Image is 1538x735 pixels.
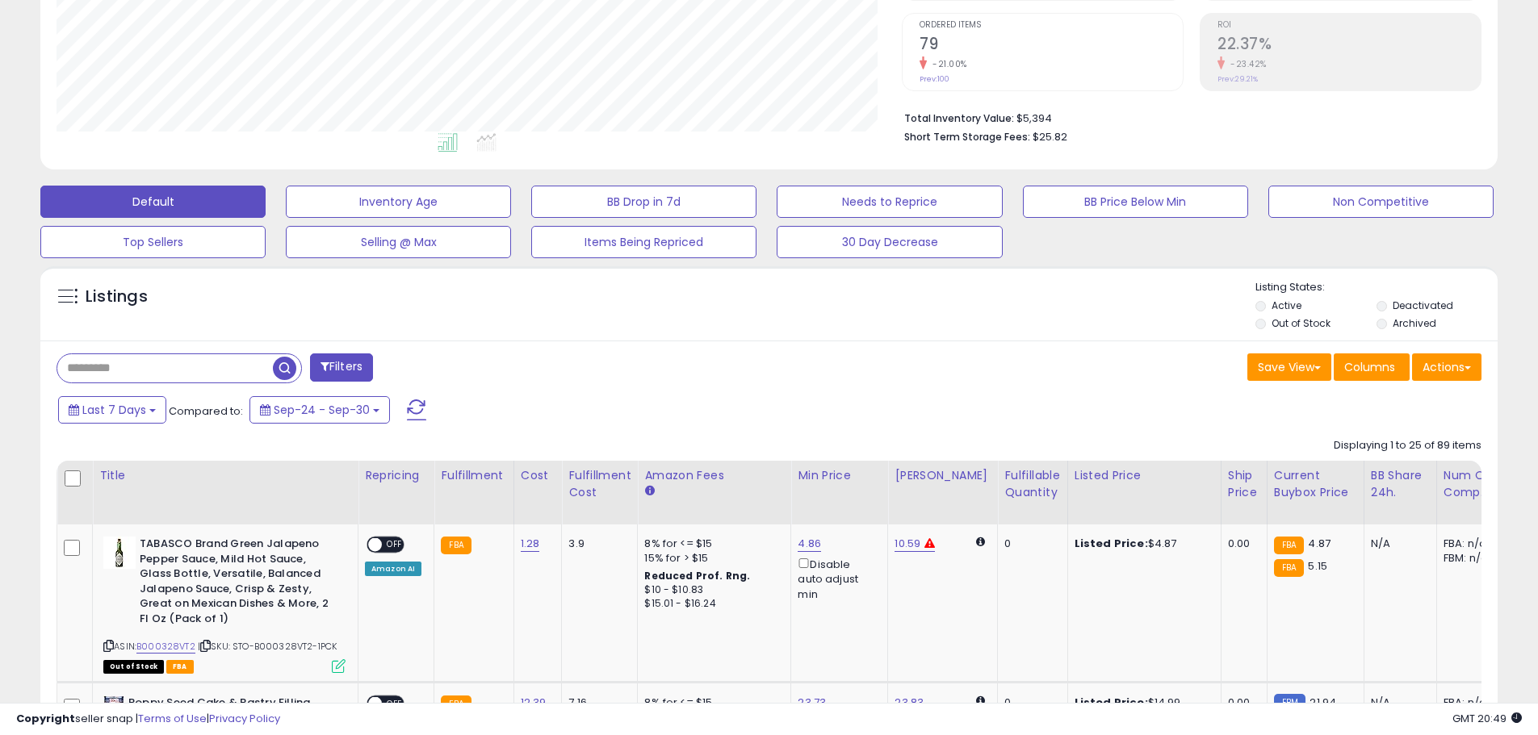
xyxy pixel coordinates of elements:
[103,537,136,569] img: 41mCFIZc3qL._SL40_.jpg
[1255,280,1498,295] p: Listing States:
[1228,467,1260,501] div: Ship Price
[531,226,756,258] button: Items Being Repriced
[1371,537,1424,551] div: N/A
[1217,74,1258,84] small: Prev: 29.21%
[777,226,1002,258] button: 30 Day Decrease
[920,74,949,84] small: Prev: 100
[1308,558,1327,574] span: 5.15
[1272,316,1331,330] label: Out of Stock
[1004,467,1060,501] div: Fulfillable Quantity
[1444,551,1497,566] div: FBM: n/a
[1308,536,1331,551] span: 4.87
[531,186,756,218] button: BB Drop in 7d
[920,21,1183,30] span: Ordered Items
[521,467,555,484] div: Cost
[798,555,875,602] div: Disable auto adjust min
[365,467,427,484] div: Repricing
[1334,438,1481,453] div: Displaying 1 to 25 of 89 items
[1444,537,1497,551] div: FBA: n/a
[382,538,408,552] span: OFF
[86,286,148,308] h5: Listings
[1268,186,1494,218] button: Non Competitive
[798,467,881,484] div: Min Price
[138,711,207,726] a: Terms of Use
[644,551,778,566] div: 15% for > $15
[166,660,194,674] span: FBA
[286,226,511,258] button: Selling @ Max
[103,660,164,674] span: All listings that are currently out of stock and unavailable for purchase on Amazon
[58,396,166,424] button: Last 7 Days
[16,711,75,726] strong: Copyright
[286,186,511,218] button: Inventory Age
[1393,299,1453,312] label: Deactivated
[1023,186,1248,218] button: BB Price Below Min
[920,35,1183,56] h2: 79
[568,467,631,501] div: Fulfillment Cost
[1228,537,1255,551] div: 0.00
[365,562,421,576] div: Amazon AI
[441,537,471,554] small: FBA
[521,536,540,552] a: 1.28
[1217,35,1481,56] h2: 22.37%
[1274,537,1304,554] small: FBA
[198,640,337,653] span: | SKU: STO-B000328VT2-1PCK
[777,186,1002,218] button: Needs to Reprice
[103,537,346,671] div: ASIN:
[798,536,821,552] a: 4.86
[1452,711,1522,726] span: 2025-10-8 20:49 GMT
[1272,299,1301,312] label: Active
[40,226,266,258] button: Top Sellers
[644,484,654,499] small: Amazon Fees.
[644,583,778,597] div: $10 - $10.83
[1004,537,1054,551] div: 0
[1075,467,1214,484] div: Listed Price
[136,640,195,654] a: B000328VT2
[99,467,351,484] div: Title
[644,467,784,484] div: Amazon Fees
[568,537,625,551] div: 3.9
[441,467,506,484] div: Fulfillment
[1075,537,1209,551] div: $4.87
[40,186,266,218] button: Default
[1247,353,1331,381] button: Save View
[1033,129,1067,144] span: $25.82
[1444,467,1502,501] div: Num of Comp.
[904,107,1469,127] li: $5,394
[1393,316,1436,330] label: Archived
[1344,359,1395,375] span: Columns
[644,537,778,551] div: 8% for <= $15
[904,111,1014,125] b: Total Inventory Value:
[927,58,967,70] small: -21.00%
[1334,353,1410,381] button: Columns
[1274,467,1357,501] div: Current Buybox Price
[1371,467,1430,501] div: BB Share 24h.
[644,569,750,583] b: Reduced Prof. Rng.
[1075,536,1148,551] b: Listed Price:
[209,711,280,726] a: Privacy Policy
[895,536,920,552] a: 10.59
[169,403,243,419] span: Compared to:
[1274,559,1304,577] small: FBA
[16,712,280,727] div: seller snap | |
[274,402,370,418] span: Sep-24 - Sep-30
[904,130,1030,144] b: Short Term Storage Fees:
[82,402,146,418] span: Last 7 Days
[1217,21,1481,30] span: ROI
[310,353,373,382] button: Filters
[895,467,991,484] div: [PERSON_NAME]
[1225,58,1267,70] small: -23.42%
[1412,353,1481,381] button: Actions
[249,396,390,424] button: Sep-24 - Sep-30
[644,597,778,611] div: $15.01 - $16.24
[140,537,336,630] b: TABASCO Brand Green Jalapeno Pepper Sauce, Mild Hot Sauce, Glass Bottle, Versatile, Balanced Jala...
